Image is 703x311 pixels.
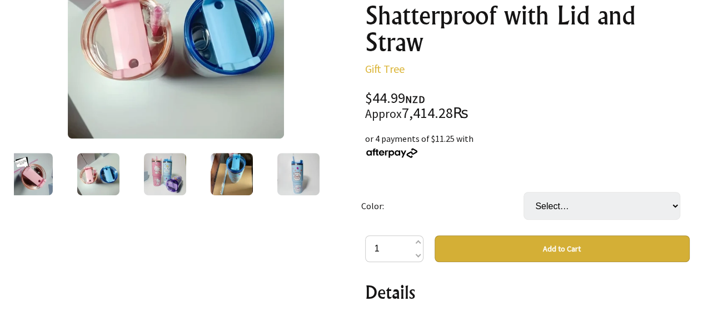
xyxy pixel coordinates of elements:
a: Gift Tree [365,62,405,76]
img: Afterpay [365,148,418,158]
span: NZD [405,93,425,106]
img: Hello Kitty & Friends 30.43oz Insulated Stainless Steel Water Bottle - Shatterproof with Lid and ... [143,153,186,195]
img: Hello Kitty & Friends 30.43oz Insulated Stainless Steel Water Bottle - Shatterproof with Lid and ... [77,153,119,195]
img: Hello Kitty & Friends 30.43oz Insulated Stainless Steel Water Bottle - Shatterproof with Lid and ... [10,153,52,195]
button: Add to Cart [435,235,690,262]
div: or 4 payments of $11.25 with [365,132,690,159]
img: Hello Kitty & Friends 30.43oz Insulated Stainless Steel Water Bottle - Shatterproof with Lid and ... [210,153,252,195]
h2: Details [365,279,690,305]
div: $44.99 7,414.28₨ [365,91,690,121]
small: Approx [365,106,402,121]
img: Hello Kitty & Friends 30.43oz Insulated Stainless Steel Water Bottle - Shatterproof with Lid and ... [277,153,319,195]
td: Color: [361,176,523,235]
